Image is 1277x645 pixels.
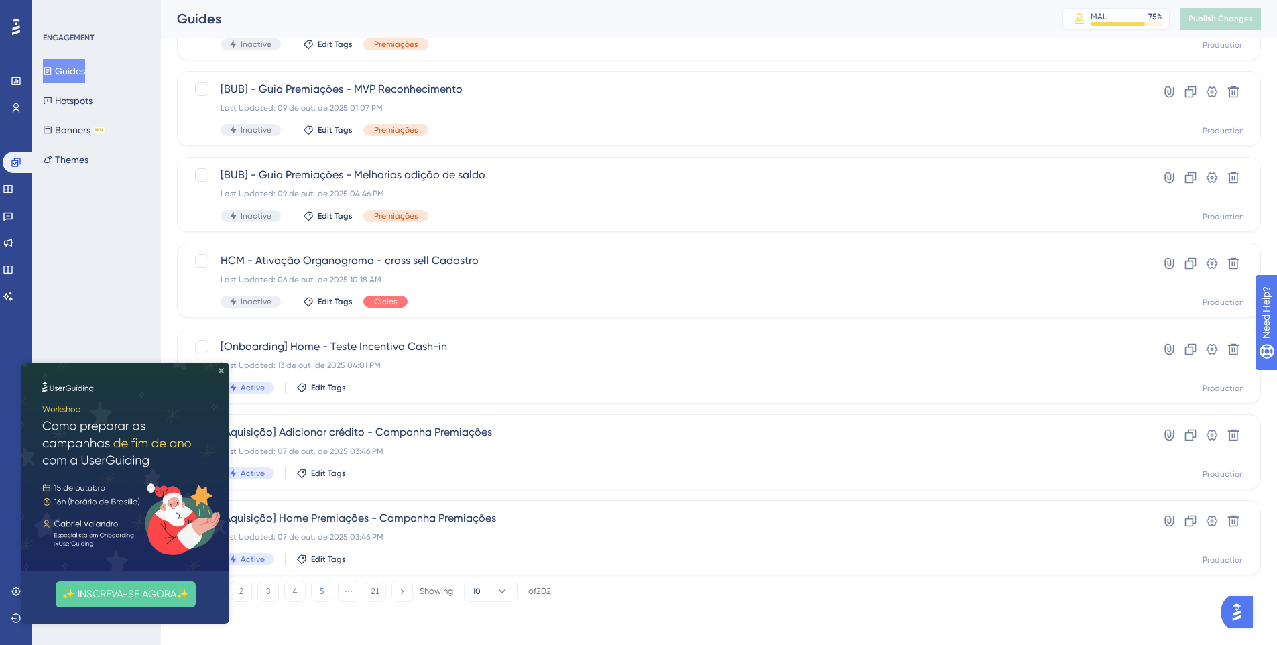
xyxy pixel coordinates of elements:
span: Inactive [241,296,271,307]
div: MAU [1091,11,1108,22]
button: 10 [464,581,518,602]
span: Inactive [241,39,271,50]
span: 10 [473,586,481,597]
span: Inactive [241,211,271,221]
span: Edit Tags [311,468,346,479]
div: ENGAGEMENT [43,32,94,43]
div: Last Updated: 06 de out. de 2025 10:18 AM [221,274,1110,285]
span: [Aquisição] Home Premiações - Campanha Premiações [221,510,1110,526]
span: Active [241,554,265,565]
span: Edit Tags [318,39,353,50]
span: Ciclos [374,296,397,307]
span: Edit Tags [318,125,353,135]
div: Production [1203,297,1244,308]
span: Premiações [374,211,418,221]
button: BannersBETA [43,118,105,142]
span: Premiações [374,125,418,135]
button: Edit Tags [303,296,353,307]
button: Edit Tags [296,468,346,479]
span: [Onboarding] Home - Teste Incentivo Cash-in [221,339,1110,355]
button: Themes [43,148,88,172]
div: Close Preview [197,5,202,11]
button: Edit Tags [296,554,346,565]
button: Edit Tags [303,39,353,50]
div: of 202 [528,585,551,597]
span: Premiações [374,39,418,50]
div: 75 % [1148,11,1163,22]
button: Edit Tags [296,382,346,393]
span: Edit Tags [311,382,346,393]
div: Production [1203,383,1244,394]
span: [Aquisição] Adicionar crédito - Campanha Premiações [221,424,1110,441]
button: Publish Changes [1180,8,1261,30]
div: Production [1203,554,1244,565]
button: 2 [231,581,252,602]
span: Publish Changes [1189,13,1253,24]
button: ⋯ [338,581,359,602]
span: Edit Tags [311,554,346,565]
span: Inactive [241,125,271,135]
div: Production [1203,125,1244,136]
div: Production [1203,211,1244,222]
span: Need Help? [32,3,84,19]
span: [BUB] - Guia Premiações - Melhorias adição de saldo [221,167,1110,183]
button: ✨ INSCREVA-SE AGORA✨ [34,219,174,245]
button: 3 [257,581,279,602]
div: Last Updated: 09 de out. de 2025 04:46 PM [221,188,1110,199]
span: Edit Tags [318,211,353,221]
div: Last Updated: 07 de out. de 2025 03:46 PM [221,532,1110,542]
button: 4 [284,581,306,602]
div: Showing [420,585,453,597]
iframe: UserGuiding AI Assistant Launcher [1221,592,1261,632]
button: Edit Tags [303,125,353,135]
button: 21 [365,581,386,602]
span: Active [241,468,265,479]
button: Hotspots [43,89,93,113]
button: Edit Tags [303,211,353,221]
div: Last Updated: 13 de out. de 2025 04:01 PM [221,360,1110,371]
div: Production [1203,469,1244,479]
span: [BUB] - Guia Premiações - MVP Reconhecimento [221,81,1110,97]
div: Guides [177,9,1029,28]
div: BETA [93,127,105,133]
div: Last Updated: 09 de out. de 2025 01:07 PM [221,103,1110,113]
span: HCM - Ativação Organograma - cross sell Cadastro [221,253,1110,269]
span: Active [241,382,265,393]
div: Last Updated: 07 de out. de 2025 03:46 PM [221,446,1110,457]
div: Production [1203,40,1244,50]
span: Edit Tags [318,296,353,307]
button: Guides [43,59,85,83]
button: 5 [311,581,332,602]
